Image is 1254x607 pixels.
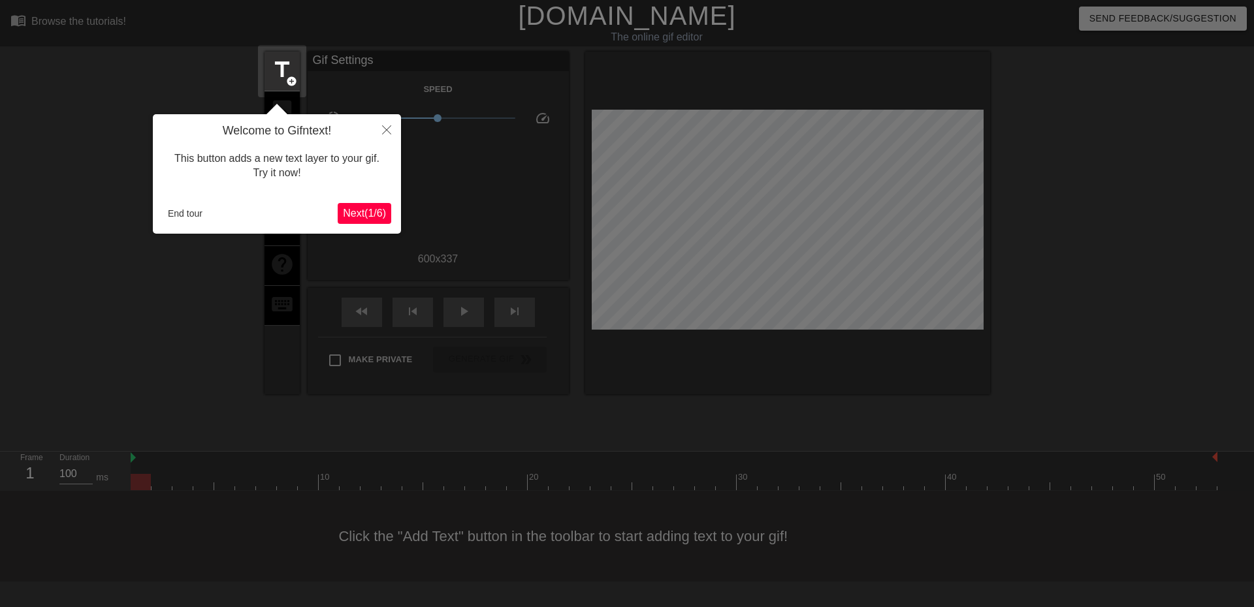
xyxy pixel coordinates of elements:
[343,208,386,219] span: Next ( 1 / 6 )
[338,203,391,224] button: Next
[163,204,208,223] button: End tour
[163,124,391,138] h4: Welcome to Gifntext!
[372,114,401,144] button: Close
[163,138,391,194] div: This button adds a new text layer to your gif. Try it now!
